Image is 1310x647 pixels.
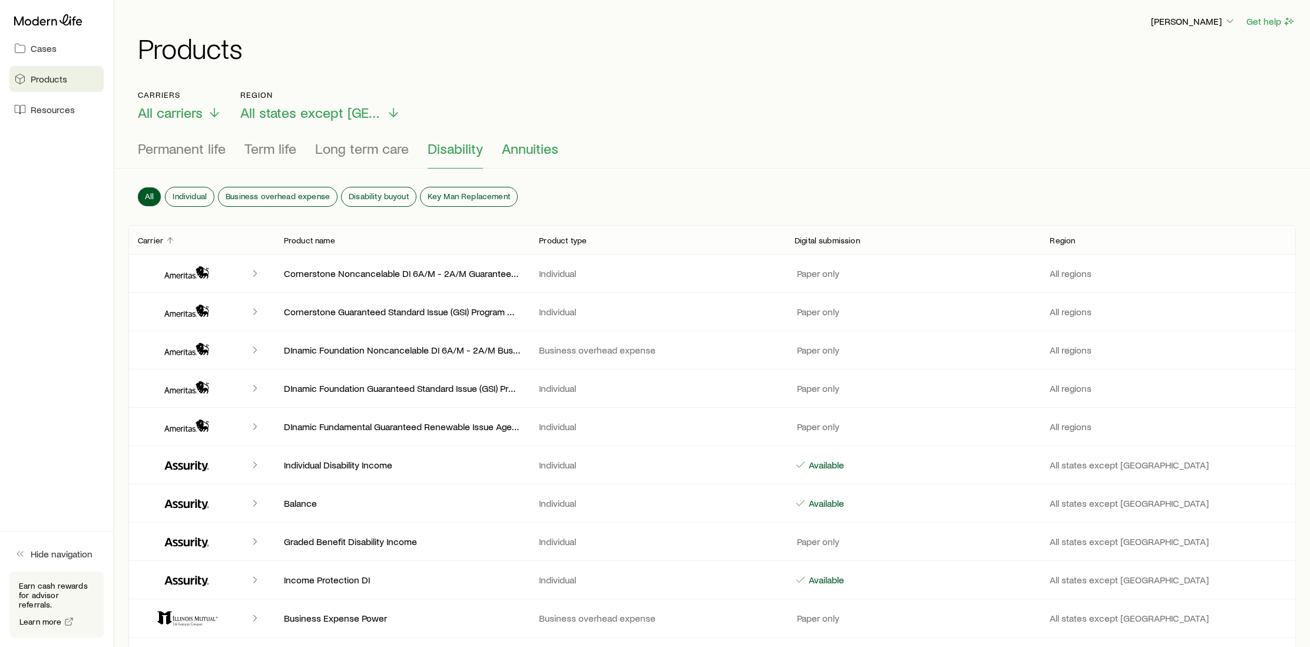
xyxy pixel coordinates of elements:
[138,140,1286,169] div: Product types
[138,187,161,206] button: All
[19,618,62,626] span: Learn more
[539,421,776,433] p: Individual
[138,140,226,157] span: Permanent life
[9,572,104,638] div: Earn cash rewards for advisor referrals.Learn more
[284,612,521,624] p: Business Expense Power
[1050,268,1286,279] p: All regions
[145,192,154,201] span: All
[9,35,104,61] a: Cases
[349,192,409,201] span: Disability buyout
[795,612,839,624] p: Paper only
[539,612,776,624] p: Business overhead expense
[806,497,844,509] p: Available
[806,459,844,471] p: Available
[173,192,207,201] span: Individual
[284,497,521,509] p: Balance
[284,382,521,394] p: DInamic Foundation Guaranteed Standard Issue (GSI) Program Noncancelable & Guaranteed Renewable D...
[284,268,521,279] p: Cornerstone Noncancelable DI 6A/M - 2A/M Guaranteed Renewable 6A/M-3A/M
[795,536,839,547] p: Paper only
[315,140,409,157] span: Long term care
[421,187,517,206] button: Key Man Replacement
[539,459,776,471] p: Individual
[1050,497,1286,509] p: All states except [GEOGRAPHIC_DATA]
[539,574,776,586] p: Individual
[31,548,92,560] span: Hide navigation
[539,306,776,318] p: Individual
[1050,612,1286,624] p: All states except [GEOGRAPHIC_DATA]
[138,34,1296,62] h1: Products
[31,73,67,85] span: Products
[31,104,75,115] span: Resources
[1050,382,1286,394] p: All regions
[31,42,57,54] span: Cases
[795,268,839,279] p: Paper only
[539,536,776,547] p: Individual
[244,140,296,157] span: Term life
[539,497,776,509] p: Individual
[138,90,221,121] button: CarriersAll carriers
[502,140,558,157] span: Annuities
[1050,421,1286,433] p: All regions
[1151,15,1236,27] p: [PERSON_NAME]
[138,90,221,100] p: Carriers
[284,236,335,245] p: Product name
[539,268,776,279] p: Individual
[166,187,214,206] button: Individual
[795,421,839,433] p: Paper only
[138,104,203,121] span: All carriers
[240,90,401,100] p: Region
[240,104,382,121] span: All states except [GEOGRAPHIC_DATA]
[539,382,776,394] p: Individual
[539,344,776,356] p: Business overhead expense
[1050,344,1286,356] p: All regions
[1246,15,1296,28] button: Get help
[219,187,337,206] button: Business overhead expense
[795,306,839,318] p: Paper only
[284,574,521,586] p: Income Protection DI
[284,459,521,471] p: Individual Disability Income
[1050,536,1286,547] p: All states except [GEOGRAPHIC_DATA]
[795,382,839,394] p: Paper only
[428,140,483,157] span: Disability
[342,187,416,206] button: Disability buyout
[9,541,104,567] button: Hide navigation
[428,192,510,201] span: Key Man Replacement
[806,574,844,586] p: Available
[284,536,521,547] p: Graded Benefit Disability Income
[284,306,521,318] p: Cornerstone Guaranteed Standard Issue (GSI) Program Noncancelable & Guaranteed Renewable DI 15%, ...
[9,66,104,92] a: Products
[284,421,521,433] p: DInamic Fundamental Guaranteed Renewable Issue Ages [DEMOGRAPHIC_DATA] Guaranteed Standard Issue ...
[240,90,401,121] button: RegionAll states except [GEOGRAPHIC_DATA]
[19,581,94,609] p: Earn cash rewards for advisor referrals.
[138,236,163,245] p: Carrier
[1150,15,1236,29] button: [PERSON_NAME]
[795,344,839,356] p: Paper only
[795,236,860,245] p: Digital submission
[9,97,104,123] a: Resources
[539,236,587,245] p: Product type
[1050,574,1286,586] p: All states except [GEOGRAPHIC_DATA]
[226,192,330,201] span: Business overhead expense
[1050,306,1286,318] p: All regions
[1050,459,1286,471] p: All states except [GEOGRAPHIC_DATA]
[1050,236,1075,245] p: Region
[284,344,521,356] p: DInamic Foundation Noncancelable DI 6A/M - 2A/M Business Overhead Expense (BOE) Guaranteed Renewa...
